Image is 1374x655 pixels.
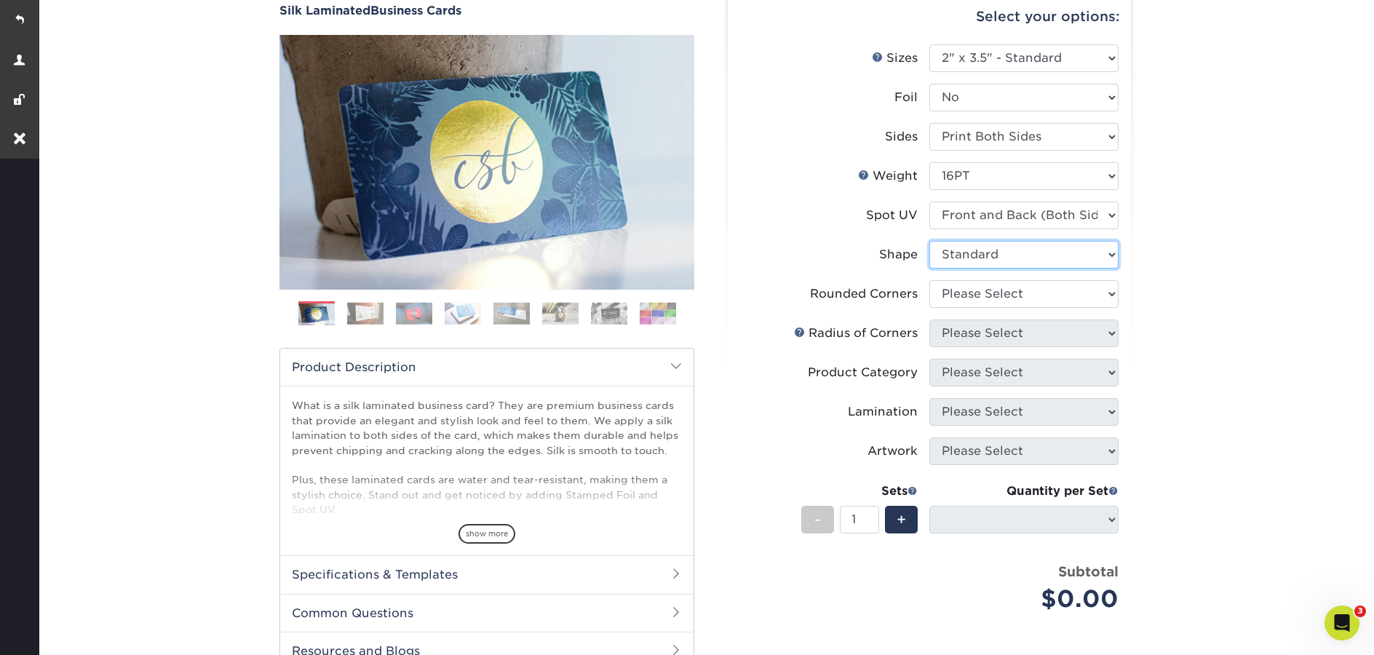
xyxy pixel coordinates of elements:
[280,594,694,632] h2: Common Questions
[801,483,918,500] div: Sets
[279,4,694,17] a: Silk LaminatedBusiness Cards
[808,364,918,381] div: Product Category
[280,555,694,593] h2: Specifications & Templates
[542,302,579,325] img: Business Cards 06
[866,207,918,224] div: Spot UV
[848,403,918,421] div: Lamination
[858,167,918,185] div: Weight
[940,581,1119,616] div: $0.00
[885,128,918,146] div: Sides
[458,524,515,544] span: show more
[897,509,906,531] span: +
[280,349,694,386] h2: Product Description
[292,398,682,635] p: What is a silk laminated business card? They are premium business cards that provide an elegant a...
[279,4,694,17] h1: Business Cards
[1325,606,1359,640] iframe: Intercom live chat
[867,442,918,460] div: Artwork
[1354,606,1366,617] span: 3
[445,302,481,325] img: Business Cards 04
[640,302,676,325] img: Business Cards 08
[298,296,335,333] img: Business Cards 01
[929,483,1119,500] div: Quantity per Set
[814,509,821,531] span: -
[894,89,918,106] div: Foil
[794,325,918,342] div: Radius of Corners
[347,302,384,325] img: Business Cards 02
[591,302,627,325] img: Business Cards 07
[879,246,918,263] div: Shape
[1058,563,1119,579] strong: Subtotal
[872,49,918,67] div: Sizes
[279,4,370,17] span: Silk Laminated
[396,302,432,325] img: Business Cards 03
[493,302,530,325] img: Business Cards 05
[810,285,918,303] div: Rounded Corners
